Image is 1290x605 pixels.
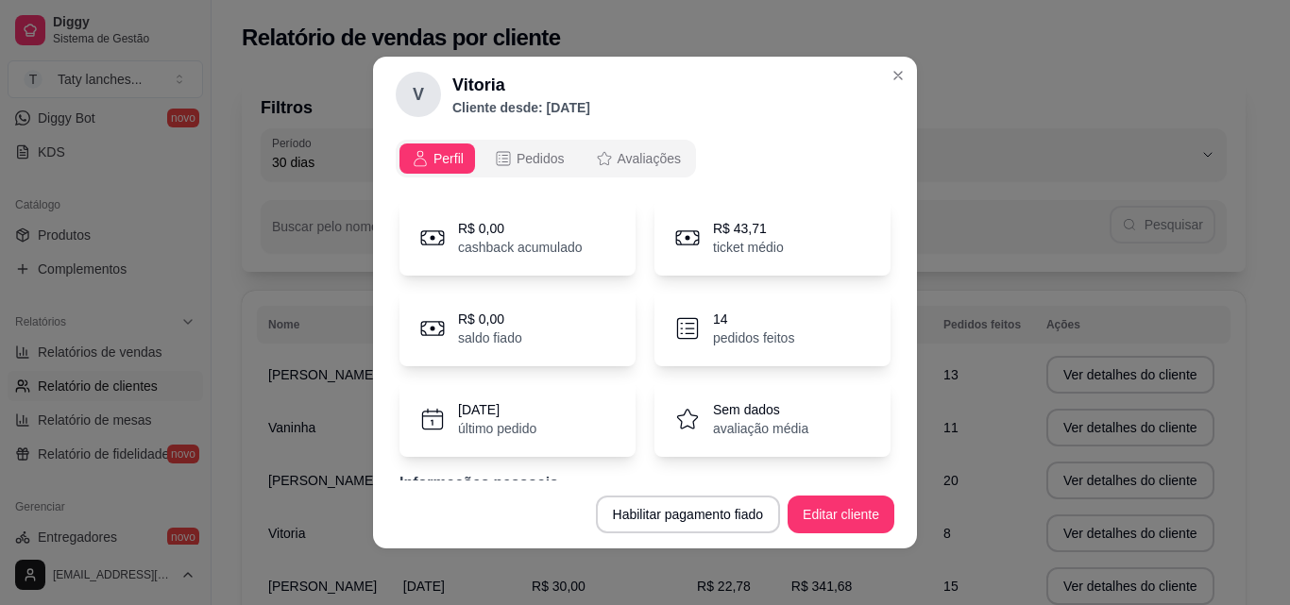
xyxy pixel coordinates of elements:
[458,238,583,257] p: cashback acumulado
[458,400,536,419] p: [DATE]
[713,238,784,257] p: ticket médio
[788,496,894,533] button: Editar cliente
[399,472,891,495] p: Informações pessoais
[596,496,781,533] button: Habilitar pagamento fiado
[396,140,696,177] div: opções
[713,400,808,419] p: Sem dados
[458,310,522,328] p: R$ 0,00
[396,140,894,177] div: opções
[713,328,794,347] p: pedidos feitos
[713,419,808,438] p: avaliação média
[883,60,913,91] button: Close
[458,419,536,438] p: último pedido
[517,149,565,168] span: Pedidos
[458,328,522,347] p: saldo fiado
[433,149,464,168] span: Perfil
[618,149,681,168] span: Avaliações
[452,98,590,117] p: Cliente desde: [DATE]
[452,72,590,98] h2: Vitoria
[713,310,794,328] p: 14
[458,219,583,238] p: R$ 0,00
[396,72,441,117] div: V
[713,219,784,238] p: R$ 43,71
